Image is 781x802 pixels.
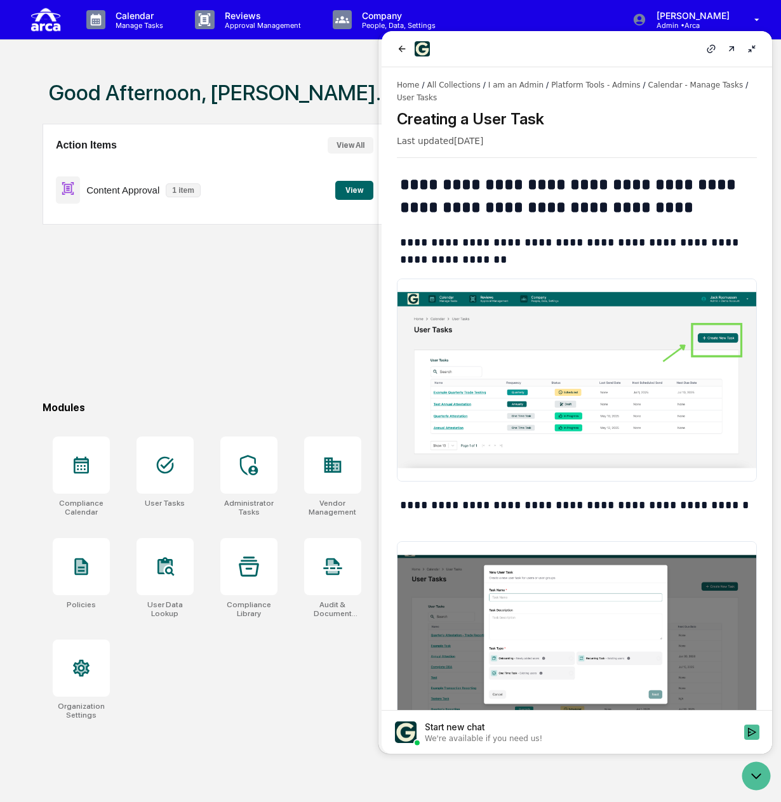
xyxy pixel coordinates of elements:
[67,600,96,609] div: Policies
[215,10,307,21] p: Reviews
[137,600,194,618] div: User Data Lookup
[335,181,373,200] button: View
[220,600,277,618] div: Compliance Library
[646,10,736,21] p: [PERSON_NAME]
[105,10,170,21] p: Calendar
[49,80,381,105] h1: Good Afternoon, [PERSON_NAME].
[166,183,201,197] p: 1 item
[382,31,772,754] iframe: Customer support window
[220,499,277,516] div: Administrator Tasks
[53,702,110,720] div: Organization Settings
[86,185,159,195] p: Content Approval
[53,499,110,516] div: Compliance Calendar
[335,183,373,195] a: View
[352,10,442,21] p: Company
[328,137,373,154] button: View All
[646,21,736,30] p: Admin • Arca
[145,499,185,508] div: User Tasks
[30,5,61,34] img: logo
[105,21,170,30] p: Manage Tasks
[43,402,745,414] div: Modules
[304,499,361,516] div: Vendor Management
[304,600,361,618] div: Audit & Document Logs
[352,21,442,30] p: People, Data, Settings
[56,140,117,151] h2: Action Items
[215,21,307,30] p: Approval Management
[740,760,775,794] iframe: Open customer support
